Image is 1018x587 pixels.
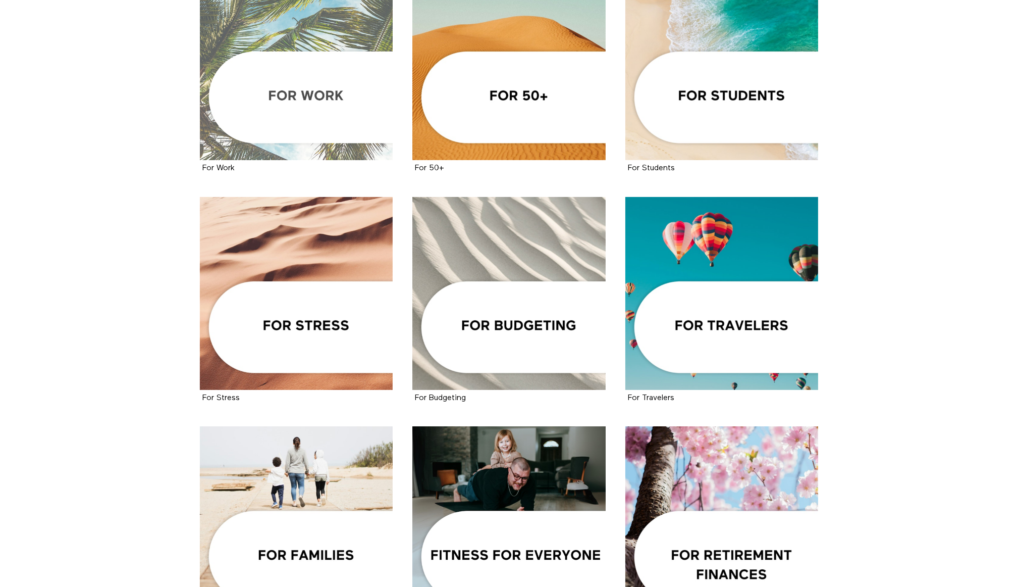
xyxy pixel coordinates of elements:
[415,164,444,172] a: For 50+
[200,197,393,390] a: For Stress
[202,394,240,402] strong: For Stress
[628,394,674,402] a: For Travelers
[628,164,675,172] a: For Students
[202,394,240,402] a: For Stress
[415,394,466,402] a: For Budgeting
[202,164,235,172] a: For Work
[412,197,606,390] a: For Budgeting
[415,394,466,402] strong: For Budgeting
[625,197,819,390] a: For Travelers
[628,394,674,402] strong: For Travelers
